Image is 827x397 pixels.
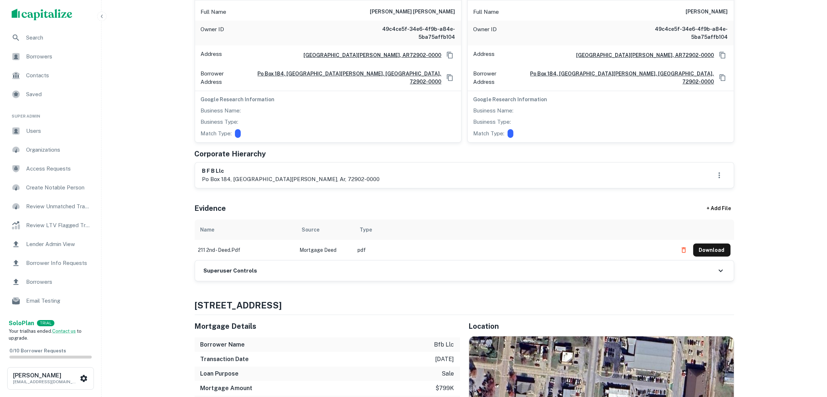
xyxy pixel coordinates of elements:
h4: [STREET_ADDRESS] [195,299,734,312]
p: Borrower Address [201,69,242,86]
button: Download [693,243,731,257]
a: Contacts [6,67,95,84]
span: Access Requests [26,164,91,173]
a: Saved [6,86,95,103]
h6: Google Research Information [474,95,728,103]
p: Match Type: [474,129,505,138]
span: Borrower Info Requests [26,259,91,267]
a: Users [6,122,95,140]
p: Business Type: [474,118,511,126]
span: Email Testing [26,296,91,305]
a: Access Requests [6,160,95,177]
a: po box 184, [GEOGRAPHIC_DATA][PERSON_NAME], [GEOGRAPHIC_DATA], 72902-0000 [245,70,442,86]
strong: Solo Plan [9,320,34,327]
a: po box 184, [GEOGRAPHIC_DATA][PERSON_NAME], [GEOGRAPHIC_DATA], 72902-0000 [517,70,714,86]
a: Review LTV Flagged Transactions [6,217,95,234]
span: Lender Admin View [26,240,91,249]
p: Business Name: [474,106,514,115]
h6: 49c4ce5f-34e6-4f9b-a84e-5ba75affb104 [368,25,455,41]
span: Create Notable Person [26,183,91,192]
span: 0 / 10 Borrower Requests [9,348,66,353]
td: Mortgage Deed [296,240,354,260]
h6: Loan Purpose [200,369,239,378]
h5: Location [469,321,734,332]
button: Copy Address [444,72,455,83]
span: Your trial has ended. to upgrade. [9,328,82,341]
span: Organizations [26,146,91,154]
span: Borrowers [26,52,91,61]
p: Match Type: [201,129,232,138]
p: Owner ID [474,25,497,41]
a: Contact us [52,328,76,334]
span: Search [26,33,91,42]
img: capitalize-logo.png [12,9,73,20]
h6: 49c4ce5f-34e6-4f9b-a84e-5ba75affb104 [641,25,728,41]
span: Review LTV Flagged Transactions [26,221,91,230]
h6: [PERSON_NAME] [13,373,78,378]
iframe: Chat Widget [791,339,827,374]
h6: Superuser Controls [204,267,257,275]
a: Email Testing [6,292,95,310]
p: sale [442,369,454,378]
h6: [PERSON_NAME] [PERSON_NAME] [370,8,455,16]
p: Full Name [474,8,499,16]
a: [GEOGRAPHIC_DATA][PERSON_NAME], AR72902-0000 [571,51,714,59]
button: [PERSON_NAME][EMAIL_ADDRESS][DOMAIN_NAME] [7,367,94,390]
li: Super Admin [6,105,95,122]
button: Copy Address [444,50,455,61]
h6: Mortgage Amount [200,384,253,393]
p: $799k [436,384,454,393]
p: Business Type: [201,118,239,126]
a: Create Notable Person [6,179,95,196]
h6: Transaction Date [200,355,249,364]
a: Borrowers [6,48,95,65]
p: Borrower Address [474,69,514,86]
th: Name [195,220,296,240]
a: Borrower Info Requests [6,254,95,272]
p: Address [201,50,222,61]
button: Copy Address [717,72,728,83]
span: Contacts [26,71,91,80]
a: Search [6,29,95,46]
td: 211 2nd - deed.pdf [195,240,296,260]
a: Lender Admin View [6,236,95,253]
p: Full Name [201,8,227,16]
div: Type [360,225,372,234]
a: Review Unmatched Transactions [6,198,95,215]
button: Delete file [677,244,690,256]
th: Source [296,220,354,240]
span: Users [26,127,91,135]
div: TRIAL [37,320,54,326]
p: Address [474,50,495,61]
p: bfb llc [434,340,454,349]
span: Review Unmatched Transactions [26,202,91,211]
p: Owner ID [201,25,224,41]
td: pdf [354,240,674,260]
a: [GEOGRAPHIC_DATA][PERSON_NAME], AR72902-0000 [298,51,442,59]
a: Organizations [6,141,95,159]
a: SoloPlan [9,319,34,328]
a: Email Analytics [6,311,95,328]
h6: b f b llc [202,167,380,175]
span: Borrowers [26,278,91,286]
h5: Mortgage Details [195,321,460,332]
h5: Corporate Hierarchy [195,148,266,159]
span: Saved [26,90,91,99]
